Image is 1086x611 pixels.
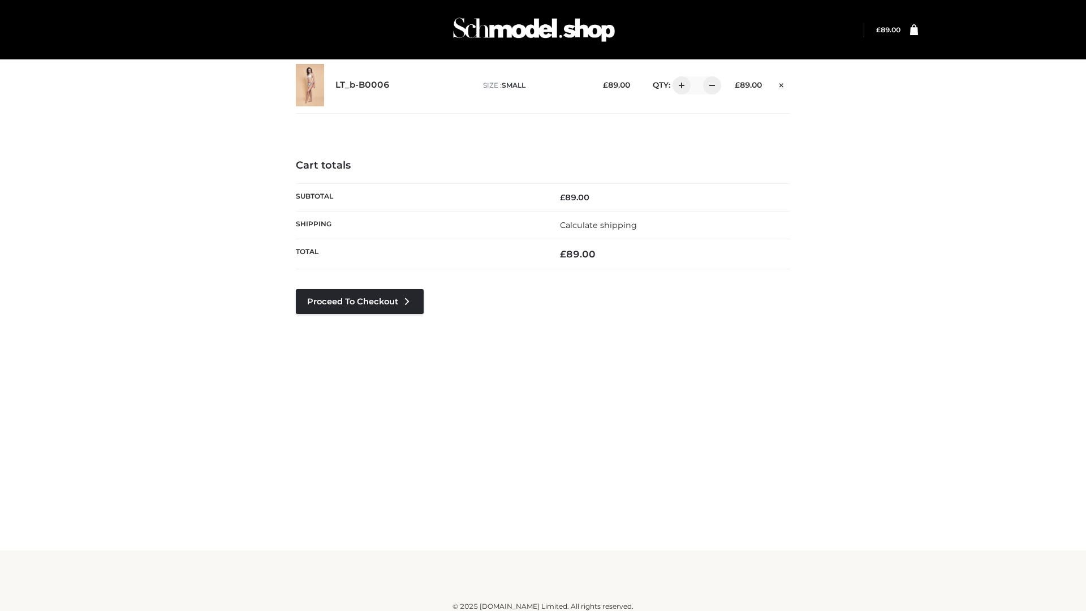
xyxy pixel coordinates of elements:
bdi: 89.00 [560,248,596,260]
a: £89.00 [876,25,900,34]
th: Total [296,239,543,269]
img: Schmodel Admin 964 [449,7,619,52]
a: LT_b-B0006 [335,80,390,91]
bdi: 89.00 [560,192,589,203]
a: Remove this item [773,76,790,91]
bdi: 89.00 [735,80,762,89]
a: Proceed to Checkout [296,289,424,314]
span: £ [560,192,565,203]
div: QTY: [641,76,717,94]
span: £ [876,25,881,34]
bdi: 89.00 [876,25,900,34]
bdi: 89.00 [603,80,630,89]
th: Subtotal [296,183,543,211]
span: £ [735,80,740,89]
a: Calculate shipping [560,220,637,230]
span: SMALL [502,81,525,89]
span: £ [560,248,566,260]
h4: Cart totals [296,160,790,172]
span: £ [603,80,608,89]
p: size : [483,80,585,91]
th: Shipping [296,211,543,239]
